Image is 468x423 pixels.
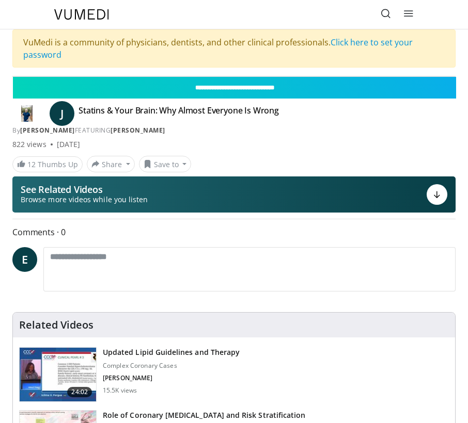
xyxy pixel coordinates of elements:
[12,225,456,239] span: Comments 0
[19,347,449,402] a: 24:02 Updated Lipid Guidelines and Therapy Complex Coronary Cases [PERSON_NAME] 15.5K views
[12,29,456,68] div: VuMedi is a community of physicians, dentists, and other clinical professionals.
[20,348,96,401] img: 77f671eb-9394-4acc-bc78-a9f077f94e00.150x105_q85_crop-smart_upscale.jpg
[87,156,135,172] button: Share
[103,347,240,357] h3: Updated Lipid Guidelines and Therapy
[12,247,37,272] a: E
[111,126,165,135] a: [PERSON_NAME]
[12,105,41,122] img: Dr. Jordan Rennicke
[12,156,83,172] a: 12 Thumbs Up
[21,194,148,205] span: Browse more videos while you listen
[67,387,92,397] span: 24:02
[27,159,36,169] span: 12
[79,105,279,122] h4: Statins & Your Brain: Why Almost Everyone Is Wrong
[54,9,109,20] img: VuMedi Logo
[12,176,456,213] button: See Related Videos Browse more videos while you listen
[19,319,93,331] h4: Related Videos
[103,410,305,420] h3: Role of Coronary [MEDICAL_DATA] and Risk Stratification
[12,126,456,135] div: By FEATURING
[21,184,148,194] p: See Related Videos
[139,156,192,172] button: Save to
[57,139,80,150] div: [DATE]
[103,362,240,370] p: Complex Coronary Cases
[20,126,75,135] a: [PERSON_NAME]
[12,139,46,150] span: 822 views
[103,374,240,382] p: [PERSON_NAME]
[50,101,74,126] a: J
[103,386,137,395] p: 15.5K views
